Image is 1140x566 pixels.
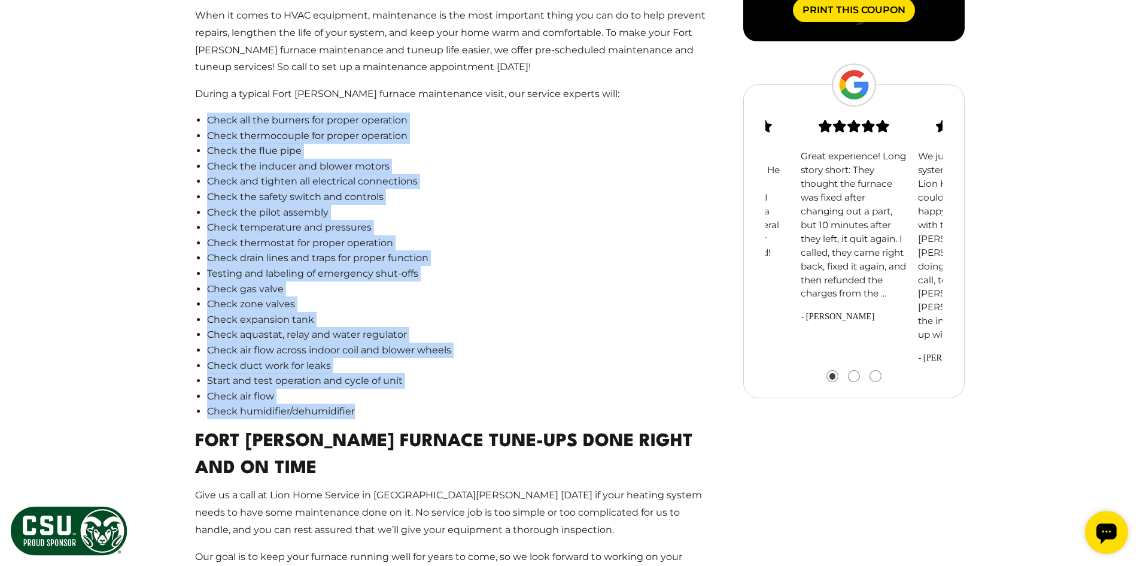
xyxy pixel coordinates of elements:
p: When it comes to HVAC equipment, maintenance is the most important thing you can do to help preve... [195,7,709,76]
h2: Fort [PERSON_NAME] Furnace Tune-ups Done Right and on Time [195,429,709,483]
li: Check gas valve [207,282,709,297]
div: carousel [765,96,942,382]
img: Google Logo [832,63,876,107]
div: slide 2 [913,96,1030,365]
li: Check the safety switch and controls [207,189,709,205]
li: Check zone valves [207,296,709,312]
li: Check thermostat for proper operation [207,235,709,251]
span: - [PERSON_NAME] [918,352,1025,365]
p: Give us a call at Lion Home Service in [GEOGRAPHIC_DATA][PERSON_NAME] [DATE] if your heating syst... [195,487,709,538]
li: Check the pilot assembly [207,205,709,220]
li: Check duct work for leaks [207,358,709,374]
li: Check air flow across indoor coil and blower wheels [207,343,709,358]
span: - [PERSON_NAME] [801,310,907,323]
li: Check the flue pipe [207,143,709,159]
li: Check expansion tank [207,312,709,328]
li: Check humidifier/dehumidifier [207,404,709,419]
img: CSU Sponsor Badge [9,505,129,557]
li: Check all the burners for proper operation [207,113,709,128]
li: Check the inducer and blower motors [207,159,709,174]
p: During a typical Fort [PERSON_NAME] furnace maintenance visit, our service experts will: [195,86,709,103]
li: Check and tighten all electrical connections [207,174,709,189]
li: Check thermocouple for proper operation [207,128,709,144]
p: Great experience! Long story short: They thought the furnace was fixed after changing out a part,... [801,150,907,301]
li: Check temperature and pressures [207,220,709,235]
li: Check aquastat, relay and water regulator [207,327,709,343]
li: Check air flow [207,389,709,404]
li: Check drain lines and traps for proper function [207,250,709,266]
div: Open chat widget [5,5,48,48]
div: slide 1 (centered) [795,96,913,325]
p: We just had our HVAC system replaced by Lion Home Services, could not be more happy and satisfied... [918,150,1025,342]
li: Start and test operation and cycle of unit [207,373,709,389]
li: Testing and labeling of emergency shut-offs [207,266,709,282]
